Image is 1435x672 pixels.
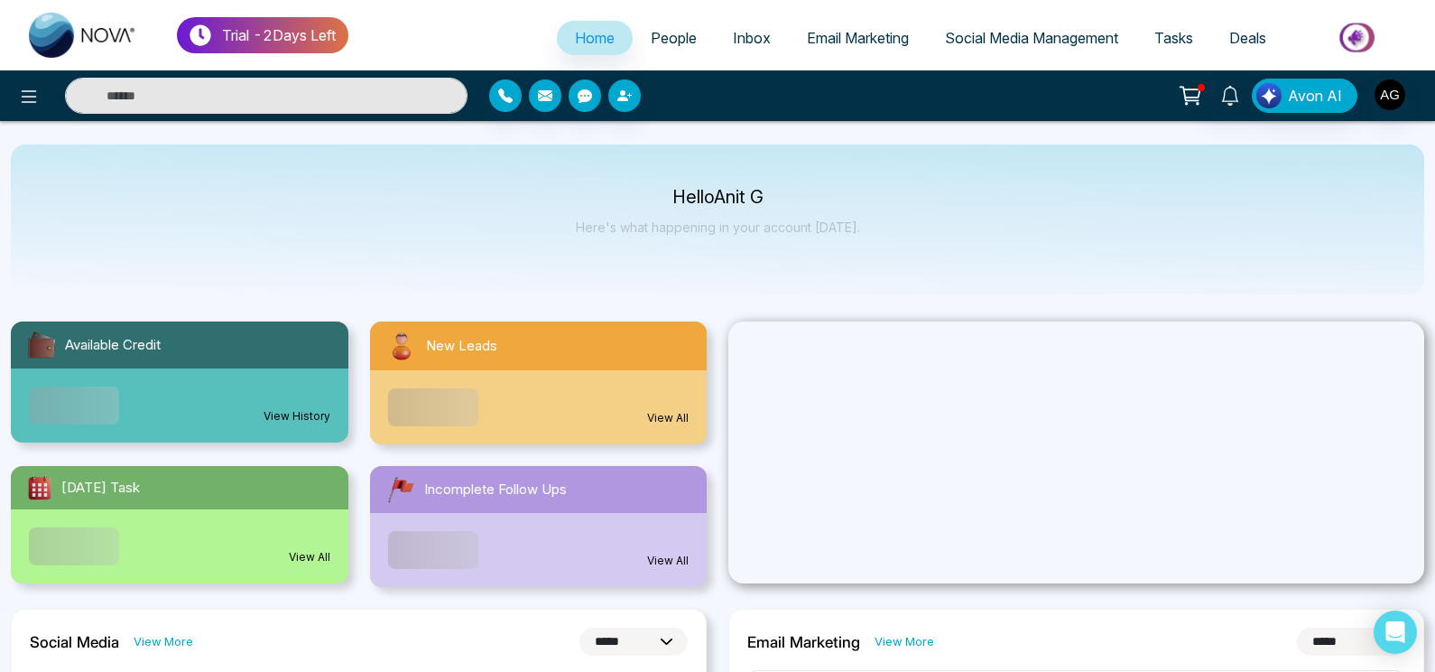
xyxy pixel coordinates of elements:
span: Home [575,29,615,47]
a: View All [647,553,689,569]
a: People [633,21,715,55]
span: New Leads [426,336,497,357]
img: Nova CRM Logo [29,13,137,58]
p: Trial - 2 Days Left [222,24,336,46]
span: Available Credit [65,335,161,356]
img: Lead Flow [1256,83,1282,108]
a: Inbox [715,21,789,55]
img: todayTask.svg [25,473,54,502]
a: New LeadsView All [359,322,718,444]
a: Incomplete Follow UpsView All [359,466,718,587]
span: Inbox [733,29,771,47]
span: Social Media Management [945,29,1118,47]
a: View History [264,408,330,425]
span: Deals [1229,29,1266,47]
a: View All [289,549,330,565]
span: Avon AI [1288,85,1342,107]
a: Email Marketing [789,21,927,55]
span: [DATE] Task [61,478,140,499]
a: Tasks [1136,21,1211,55]
a: Deals [1211,21,1284,55]
img: followUps.svg [384,473,417,506]
h2: Email Marketing [747,633,860,651]
div: Open Intercom Messenger [1374,611,1417,654]
p: Here's what happening in your account [DATE]. [576,219,860,235]
span: People [651,29,697,47]
a: View More [134,633,193,650]
button: Avon AI [1252,79,1357,113]
h2: Social Media [30,633,119,651]
img: User Avatar [1375,79,1405,110]
a: Social Media Management [927,21,1136,55]
span: Email Marketing [807,29,909,47]
span: Tasks [1154,29,1193,47]
a: View More [875,633,934,650]
a: View All [647,410,689,426]
p: Hello Anit G [576,190,860,205]
a: Home [557,21,633,55]
img: Market-place.gif [1293,17,1424,58]
img: newLeads.svg [384,329,419,363]
img: availableCredit.svg [25,329,58,361]
span: Incomplete Follow Ups [424,480,567,500]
